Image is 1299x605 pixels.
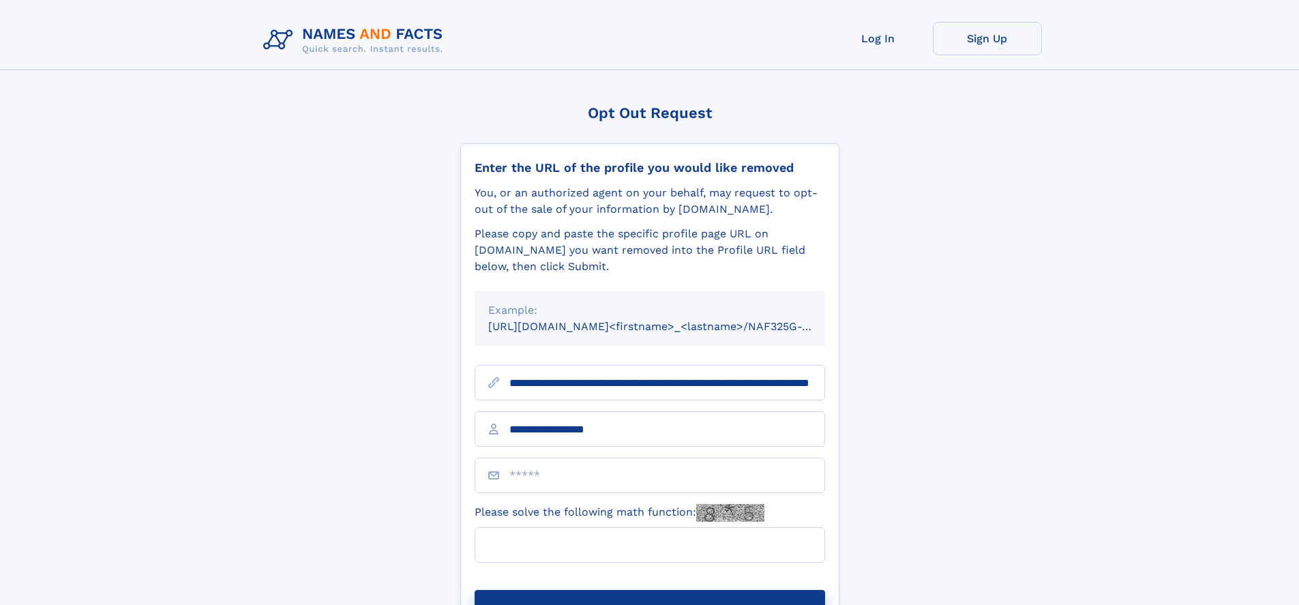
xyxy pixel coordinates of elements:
[475,226,825,275] div: Please copy and paste the specific profile page URL on [DOMAIN_NAME] you want removed into the Pr...
[488,320,851,333] small: [URL][DOMAIN_NAME]<firstname>_<lastname>/NAF325G-xxxxxxxx
[933,22,1042,55] a: Sign Up
[475,160,825,175] div: Enter the URL of the profile you would like removed
[488,302,811,319] div: Example:
[475,504,764,522] label: Please solve the following math function:
[258,22,454,59] img: Logo Names and Facts
[475,185,825,218] div: You, or an authorized agent on your behalf, may request to opt-out of the sale of your informatio...
[824,22,933,55] a: Log In
[460,104,839,121] div: Opt Out Request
